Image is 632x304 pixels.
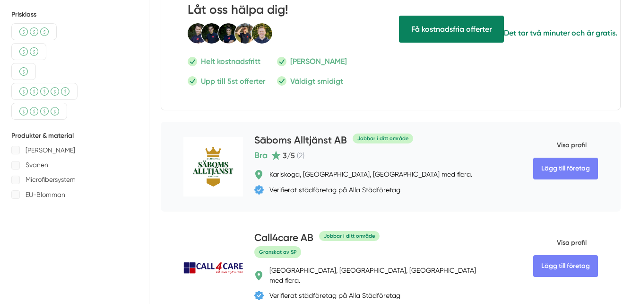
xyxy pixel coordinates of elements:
div: Dyrare [11,83,78,100]
p: [PERSON_NAME] [290,55,347,67]
h4: Call4care AB [254,231,313,246]
div: Billigare [11,43,46,60]
span: Få hjälp [399,16,504,43]
div: Jobbar i ditt område [319,231,380,241]
span: Visa profil [533,133,587,158]
div: Karlskoga, [GEOGRAPHIC_DATA], [GEOGRAPHIC_DATA] med flera. [269,170,472,179]
img: Call4care AB [183,262,243,274]
img: Säboms Alltjänst AB [183,137,243,197]
div: Billigt [11,63,36,80]
h4: Säboms Alltjänst AB [254,133,347,149]
div: Över medel [11,103,67,120]
p: Det tar två minuter och är gratis. [504,27,617,39]
div: Jobbar i ditt område [353,134,413,143]
p: [PERSON_NAME] [26,144,75,156]
div: Verifierat städföretag på Alla Städföretag [269,291,400,300]
span: Granskat av SP [254,246,301,258]
div: [GEOGRAPHIC_DATA], [GEOGRAPHIC_DATA], [GEOGRAPHIC_DATA] med flera. [269,266,491,285]
p: Upp till 5st offerter [201,75,265,87]
: Lägg till företag [533,158,598,179]
h5: Prisklass [11,10,138,19]
h5: Produkter & material [11,131,138,141]
span: Visa profil [533,231,587,255]
p: Väldigt smidigt [290,75,343,87]
img: Smartproduktion Personal [188,23,273,45]
span: ( 2 ) [297,151,304,160]
: Lägg till företag [533,255,598,277]
span: Bra [254,149,268,162]
div: Medel [11,23,57,40]
p: EU-Blomman [26,189,65,201]
span: 3 /5 [283,151,295,160]
p: Microfibersystem [26,174,76,186]
p: Svanen [26,159,48,171]
p: Helt kostnadsfritt [201,55,260,67]
div: Verifierat städföretag på Alla Städföretag [269,185,400,195]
